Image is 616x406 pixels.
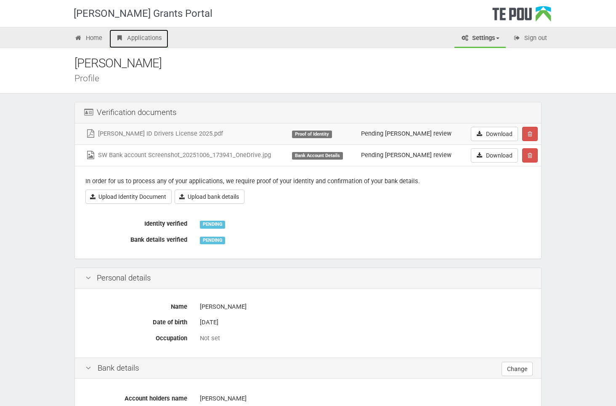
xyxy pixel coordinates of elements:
[79,391,194,403] label: Account holders name
[68,29,109,48] a: Home
[492,6,551,27] div: Te Pou Logo
[471,127,518,141] a: Download
[74,74,554,83] div: Profile
[75,102,541,123] div: Verification documents
[200,334,531,343] div: Not set
[292,131,332,138] div: Proof of Identity
[471,148,518,163] a: Download
[358,123,462,145] td: Pending [PERSON_NAME] review
[200,315,531,330] div: [DATE]
[292,152,343,160] div: Bank Account Details
[79,216,194,228] label: Identity verified
[175,190,244,204] a: Upload bank details
[502,362,533,376] a: Change
[85,177,531,186] p: In order for us to process any of your applications, we require proof of your identity and confir...
[75,268,541,289] div: Personal details
[200,221,225,228] div: PENDING
[454,29,506,48] a: Settings
[85,151,271,159] a: SW Bank account Screenshot_20251006_173941_OneDrive.jpg
[358,144,462,166] td: Pending [PERSON_NAME] review
[507,29,553,48] a: Sign out
[200,391,531,406] div: [PERSON_NAME]
[109,29,168,48] a: Applications
[85,130,223,137] a: [PERSON_NAME] ID Drivers License 2025.pdf
[79,299,194,311] label: Name
[79,232,194,244] label: Bank details verified
[79,315,194,327] label: Date of birth
[75,358,541,379] div: Bank details
[200,299,531,314] div: [PERSON_NAME]
[200,237,225,244] div: PENDING
[74,54,554,72] div: [PERSON_NAME]
[79,331,194,343] label: Occupation
[85,190,172,204] a: Upload Identity Document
